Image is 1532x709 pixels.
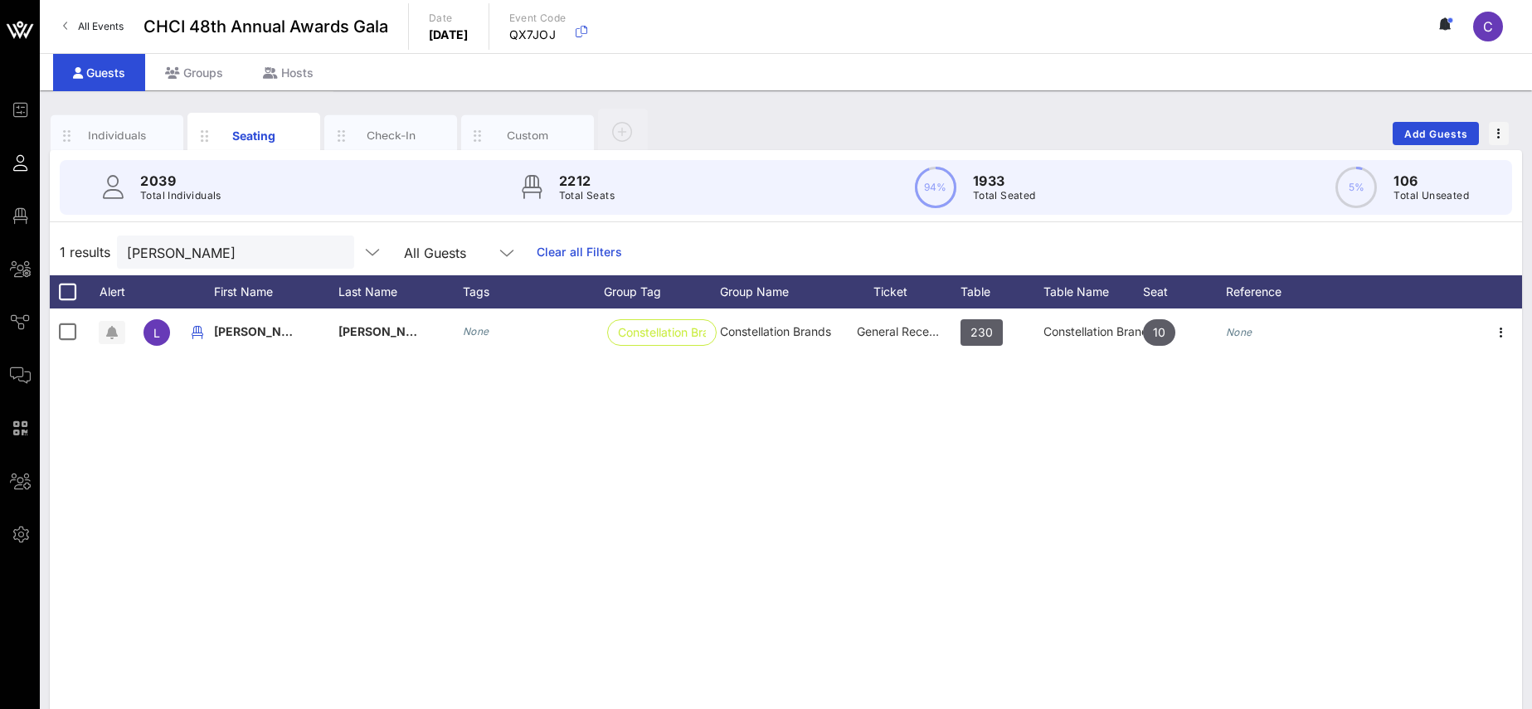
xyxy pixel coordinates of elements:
div: Guests [53,54,145,91]
div: C [1473,12,1503,41]
span: 1 results [60,242,110,262]
span: L [153,326,160,340]
i: None [463,325,489,338]
i: None [1226,326,1252,338]
p: [DATE] [429,27,469,43]
p: Event Code [509,10,567,27]
span: C [1483,18,1493,35]
div: Last Name [338,275,463,308]
div: Groups [145,54,243,91]
div: Alert [91,275,133,308]
p: Total Seated [973,187,1036,204]
span: 230 [970,319,993,346]
span: CHCI 48th Annual Awards Gala [143,14,388,39]
div: Reference [1226,275,1325,308]
p: QX7JOJ [509,27,567,43]
div: Group Name [720,275,836,308]
p: Total Seats [559,187,615,204]
p: Total Individuals [140,187,221,204]
span: 10 [1153,319,1165,346]
div: Seating [217,127,291,144]
div: Check-In [354,128,428,143]
a: All Events [53,13,134,40]
div: Custom [491,128,565,143]
div: Constellation Brands [1043,308,1143,355]
p: Date [429,10,469,27]
div: Group Tag [604,275,720,308]
div: All Guests [394,236,527,269]
p: 2212 [559,171,615,191]
div: Hosts [243,54,333,91]
div: All Guests [404,245,466,260]
div: Individuals [80,128,154,143]
button: Add Guests [1393,122,1479,145]
p: 1933 [973,171,1036,191]
div: Seat [1143,275,1226,308]
span: General Reception [857,324,956,338]
a: Clear all Filters [537,243,622,261]
span: [PERSON_NAME] [338,324,436,338]
span: Constellation Brands [720,324,831,338]
div: First Name [214,275,338,308]
span: [PERSON_NAME] [214,324,312,338]
div: Ticket [836,275,961,308]
span: Constellation Bra… [618,320,706,345]
p: 2039 [140,171,221,191]
div: Table Name [1043,275,1143,308]
p: Total Unseated [1393,187,1469,204]
p: 106 [1393,171,1469,191]
span: Add Guests [1403,128,1469,140]
span: All Events [78,20,124,32]
div: Tags [463,275,604,308]
div: Table [961,275,1043,308]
